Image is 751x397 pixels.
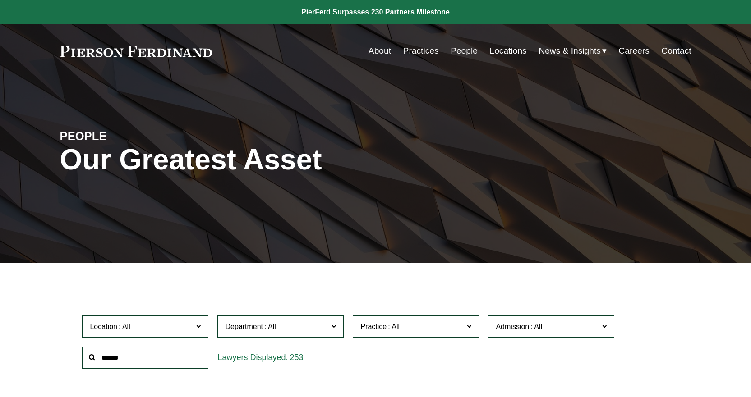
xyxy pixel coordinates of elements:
h1: Our Greatest Asset [60,143,481,176]
h4: PEOPLE [60,129,218,143]
a: About [369,42,391,59]
a: Practices [403,42,439,59]
a: Careers [618,42,649,59]
span: 253 [290,353,304,362]
a: People [451,42,478,59]
a: Locations [490,42,527,59]
span: Admission [496,323,529,330]
a: folder dropdown [539,42,607,59]
span: Location [90,323,117,330]
span: News & Insights [539,43,601,59]
a: Contact [661,42,691,59]
span: Department [225,323,263,330]
span: Practice [360,323,387,330]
